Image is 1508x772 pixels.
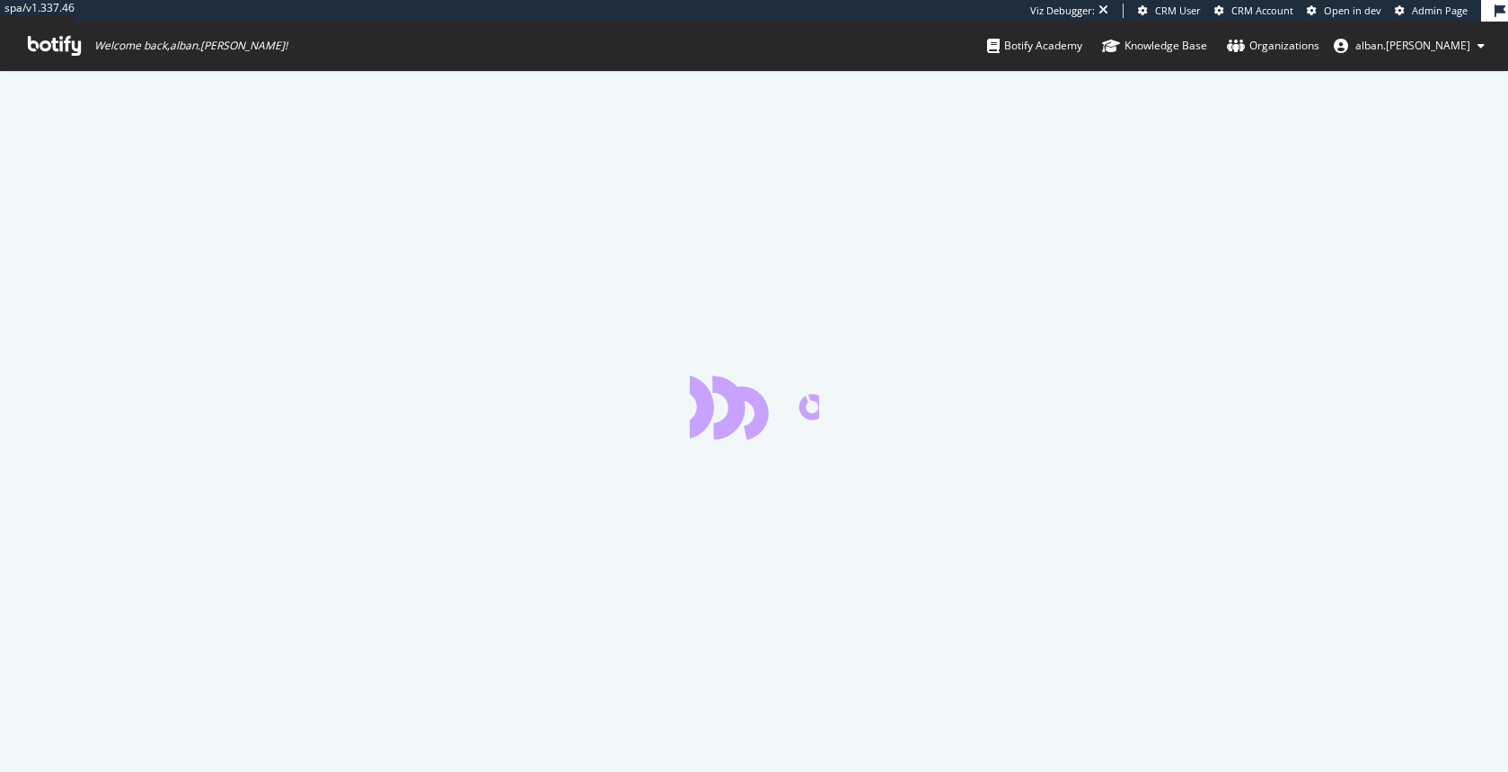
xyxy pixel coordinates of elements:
a: Open in dev [1307,4,1381,18]
div: Botify Academy [987,37,1082,55]
button: alban.[PERSON_NAME] [1319,31,1499,60]
div: Knowledge Base [1102,37,1207,55]
span: CRM Account [1231,4,1293,17]
a: CRM User [1138,4,1201,18]
span: alban.ruelle [1355,38,1470,53]
span: Open in dev [1324,4,1381,17]
a: Organizations [1227,22,1319,70]
a: Knowledge Base [1102,22,1207,70]
div: Organizations [1227,37,1319,55]
div: Viz Debugger: [1030,4,1095,18]
a: Admin Page [1395,4,1468,18]
a: Botify Academy [987,22,1082,70]
span: CRM User [1155,4,1201,17]
span: Admin Page [1412,4,1468,17]
span: Welcome back, alban.[PERSON_NAME] ! [94,39,287,53]
a: CRM Account [1214,4,1293,18]
div: animation [690,375,819,439]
